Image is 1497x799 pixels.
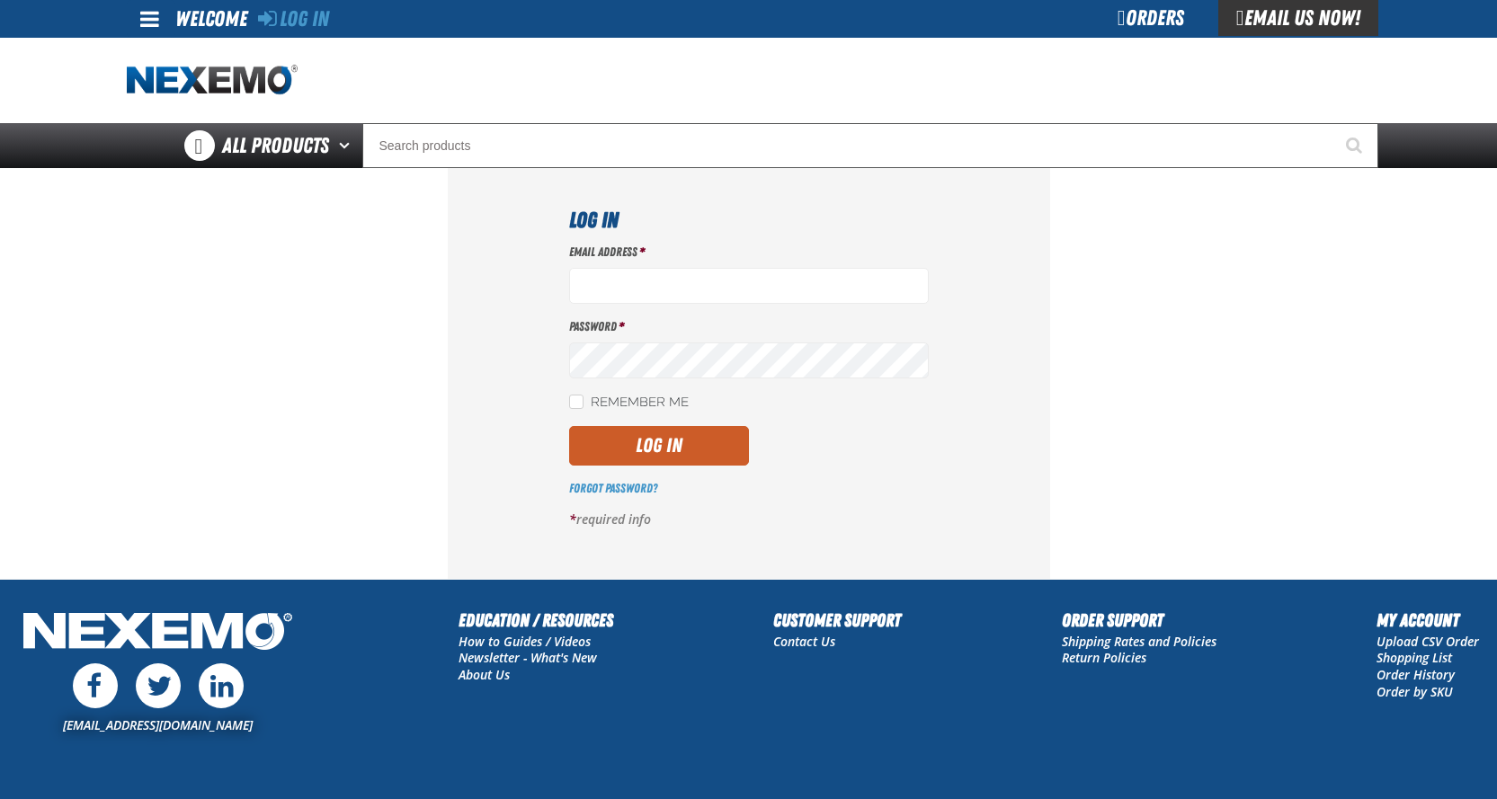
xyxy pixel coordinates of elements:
h1: Log In [569,204,929,236]
a: Forgot Password? [569,481,657,495]
a: Return Policies [1062,649,1146,666]
label: Email Address [569,244,929,261]
a: About Us [459,666,510,683]
button: Open All Products pages [333,123,362,168]
a: [EMAIL_ADDRESS][DOMAIN_NAME] [63,716,253,733]
h2: Education / Resources [459,607,613,634]
a: Shopping List [1377,649,1452,666]
a: Upload CSV Order [1377,633,1479,650]
a: Order by SKU [1377,683,1453,700]
a: Newsletter - What's New [459,649,597,666]
img: Nexemo Logo [18,607,298,660]
span: All Products [222,129,329,162]
h2: Customer Support [773,607,901,634]
a: Home [127,65,298,96]
a: Order History [1377,666,1455,683]
a: Log In [258,6,329,31]
button: Log In [569,426,749,466]
input: Search [362,123,1378,168]
a: Contact Us [773,633,835,650]
a: Shipping Rates and Policies [1062,633,1216,650]
label: Remember Me [569,395,689,412]
button: Start Searching [1333,123,1378,168]
h2: My Account [1377,607,1479,634]
h2: Order Support [1062,607,1216,634]
p: required info [569,511,929,528]
label: Password [569,318,929,335]
a: How to Guides / Videos [459,633,591,650]
img: Nexemo logo [127,65,298,96]
input: Remember Me [569,395,584,409]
